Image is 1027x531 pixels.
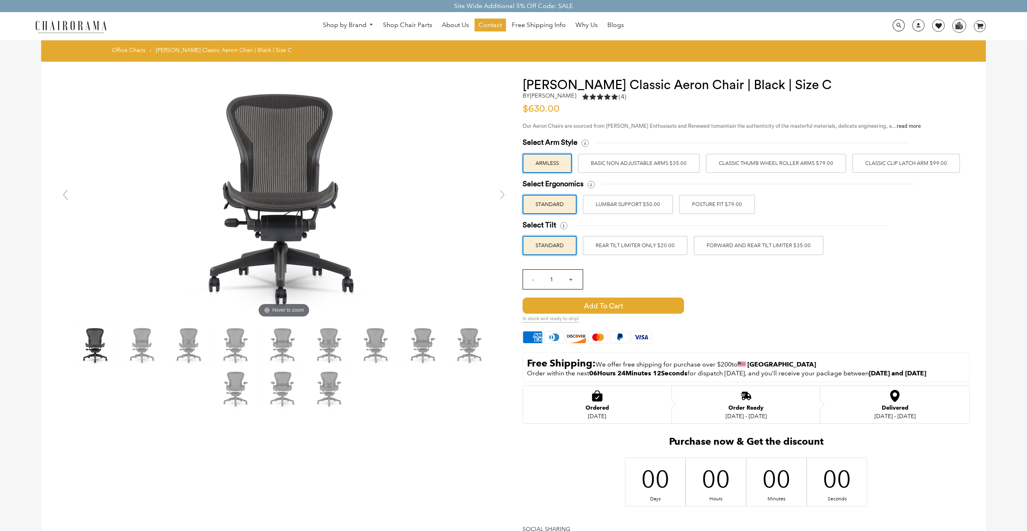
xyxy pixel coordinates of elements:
span: › [150,46,151,54]
div: Days [649,496,662,502]
a: Shop by Brand [319,19,378,31]
label: STANDARD [523,236,577,255]
h1: [PERSON_NAME] Classic Aeron Chair | Black | Size C [523,78,970,92]
div: 00 [830,463,844,495]
div: 00 [709,463,723,495]
a: 5.0 rating (4 votes) [582,92,626,103]
label: BASIC NON ADJUSTABLE ARMS $35.00 [578,154,700,173]
button: Add to Cart [523,298,836,314]
span: Select Tilt [523,221,556,230]
img: Herman Miller Classic Aeron Chair | Black | Size C - chairorama [356,325,397,366]
span: (4) [619,93,626,101]
div: Ordered [586,405,609,411]
a: Herman Miller Classic Aeron Chair | Black | Size C - chairoramaHover to zoom [163,194,405,202]
label: ARMLESS [523,154,572,173]
span: maintain the authenticity of the masterful materials, delicate engineering, a... [716,123,921,129]
img: Herman Miller Classic Aeron Chair | Black | Size C - chairorama [403,325,443,366]
span: 06Hours 24Minutes 12Seconds [589,369,688,377]
span: Blogs [607,21,624,29]
input: - [523,270,542,289]
span: Why Us [575,21,598,29]
a: Contact [475,19,506,31]
a: Shop Chair Parts [379,19,436,31]
label: LUMBAR SUPPORT $50.00 [583,195,673,214]
input: + [561,270,580,289]
span: About Us [442,21,469,29]
label: STANDARD [523,195,577,214]
img: WhatsApp_Image_2024-07-12_at_16.23.01.webp [953,19,965,31]
span: Select Ergonomics [523,179,584,189]
img: Herman Miller Classic Aeron Chair | Black | Size C - chairorama [216,325,256,366]
img: Herman Miller Classic Aeron Chair | Black | Size C - chairorama [216,369,256,409]
div: Hours [709,496,723,502]
div: 5.0 rating (4 votes) [582,92,626,101]
div: Seconds [830,496,844,502]
img: chairorama [31,19,111,33]
a: Free Shipping Info [508,19,570,31]
strong: [DATE] and [DATE] [869,369,926,377]
span: Our Aeron Chairs are sourced from [PERSON_NAME] Enthusiasts and Renewed to [523,123,716,129]
img: Herman Miller Classic Aeron Chair | Black | Size C - chairorama [122,325,163,366]
span: Select Arm Style [523,138,577,147]
div: Minutes [770,496,783,502]
div: [DATE] - [DATE] [726,413,767,419]
label: REAR TILT LIMITER ONLY $20.00 [583,236,688,255]
img: Herman Miller Classic Aeron Chair | Black | Size C - chairorama [263,325,303,366]
span: $630.00 [523,104,560,114]
div: [DATE] [586,413,609,419]
span: [PERSON_NAME] Classic Aeron Chair | Black | Size C [156,46,292,54]
div: 00 [770,463,783,495]
p: to [527,357,965,369]
img: Herman Miller Classic Aeron Chair | Black | Size C - chairorama [163,78,405,320]
div: [DATE] - [DATE] [874,413,916,419]
h2: Purchase now & Get the discount [523,436,970,452]
img: Herman Miller Classic Aeron Chair | Black | Size C - chairorama [310,369,350,409]
span: We offer free shipping for purchase over $200 [596,360,732,368]
span: Add to Cart [523,298,684,314]
img: Herman Miller Classic Aeron Chair | Black | Size C - chairorama [75,325,116,366]
div: Delivered [874,405,916,411]
label: Classic Thumb Wheel Roller Arms $79.00 [706,154,846,173]
div: 00 [649,463,662,495]
a: Why Us [571,19,602,31]
h2: by [523,92,576,99]
a: About Us [438,19,473,31]
label: Classic Clip Latch Arm $99.00 [852,154,960,173]
img: Herman Miller Classic Aeron Chair | Black | Size C - chairorama [169,325,209,366]
strong: Free Shipping: [527,357,596,369]
div: Order Ready [726,405,767,411]
a: Office Chairs [112,46,145,54]
p: Order within the next for dispatch [DATE], and you'll receive your package between [527,369,965,378]
label: POSTURE FIT $79.00 [679,195,755,214]
span: Free Shipping Info [512,21,566,29]
a: Blogs [603,19,628,31]
nav: DesktopNavigation [146,19,801,33]
span: Shop Chair Parts [383,21,432,29]
a: read more [897,123,921,129]
span: Contact [479,21,502,29]
img: Herman Miller Classic Aeron Chair | Black | Size C - chairorama [450,325,490,366]
strong: [GEOGRAPHIC_DATA] [747,360,816,368]
img: Herman Miller Classic Aeron Chair | Black | Size C - chairorama [263,369,303,409]
a: [PERSON_NAME] [530,92,576,99]
nav: breadcrumbs [112,46,295,58]
span: In stock and ready to ship! [523,316,579,323]
label: FORWARD AND REAR TILT LIMITER $35.00 [694,236,824,255]
img: Herman Miller Classic Aeron Chair | Black | Size C - chairorama [310,325,350,366]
